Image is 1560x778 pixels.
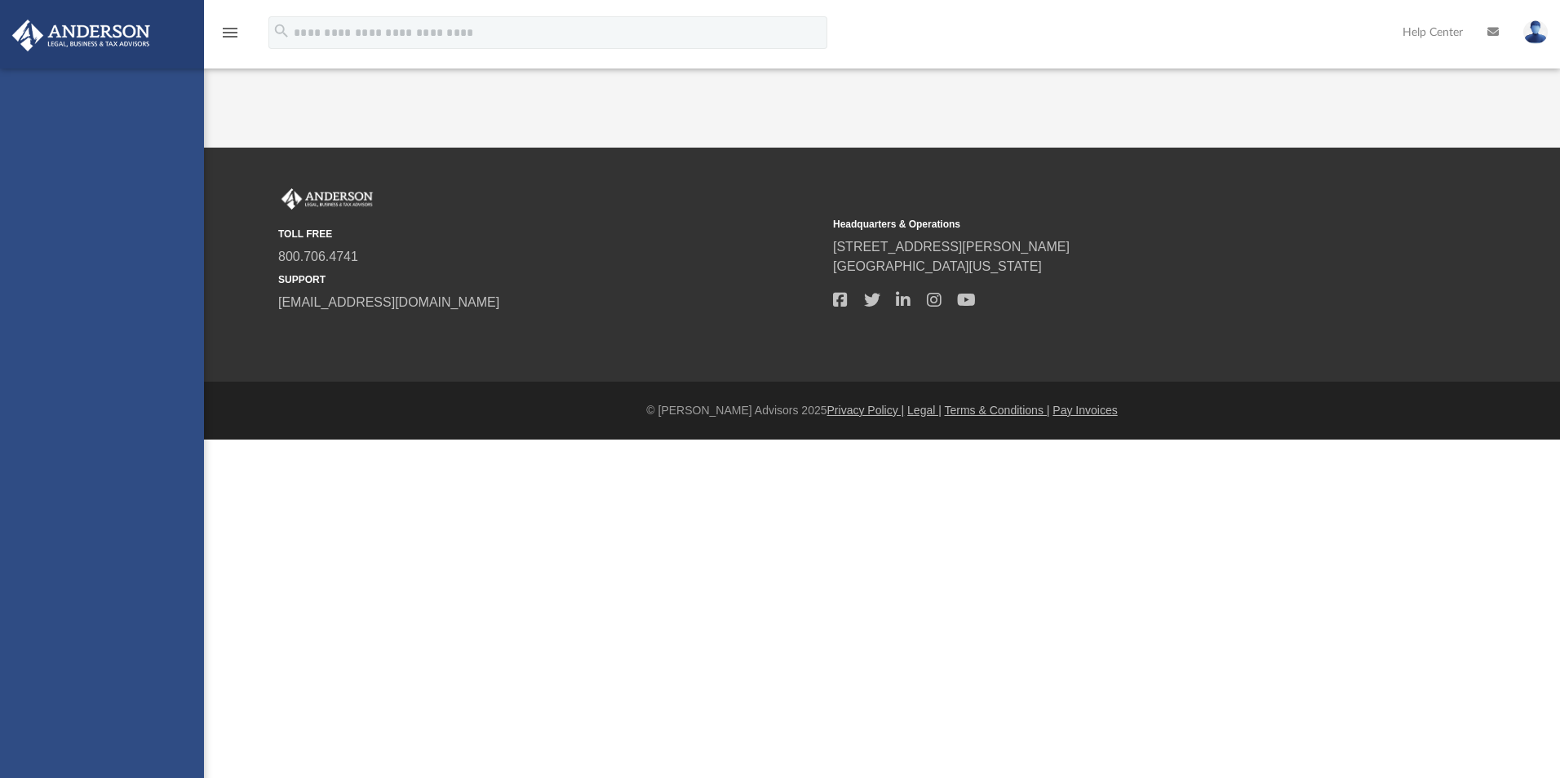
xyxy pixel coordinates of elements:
small: TOLL FREE [278,227,822,241]
img: User Pic [1523,20,1548,44]
a: Privacy Policy | [827,404,905,417]
a: 800.706.4741 [278,250,358,263]
small: SUPPORT [278,272,822,287]
a: [EMAIL_ADDRESS][DOMAIN_NAME] [278,295,499,309]
a: Terms & Conditions | [945,404,1050,417]
img: Anderson Advisors Platinum Portal [278,188,376,210]
a: Legal | [907,404,942,417]
a: menu [220,31,240,42]
a: Pay Invoices [1053,404,1117,417]
i: menu [220,23,240,42]
img: Anderson Advisors Platinum Portal [7,20,155,51]
small: Headquarters & Operations [833,217,1376,232]
i: search [273,22,290,40]
a: [GEOGRAPHIC_DATA][US_STATE] [833,259,1042,273]
a: [STREET_ADDRESS][PERSON_NAME] [833,240,1070,254]
div: © [PERSON_NAME] Advisors 2025 [204,402,1560,419]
